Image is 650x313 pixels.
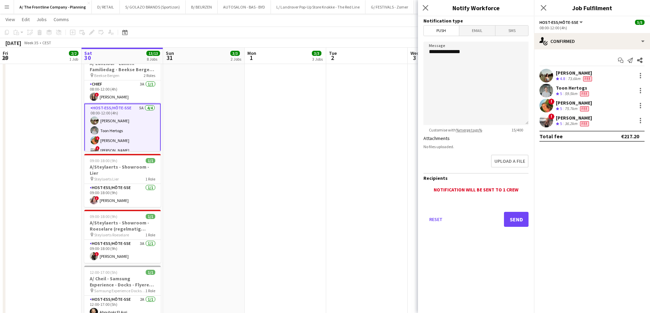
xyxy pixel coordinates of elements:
[423,212,448,227] button: Reset
[94,176,119,182] span: Steylaerts Lier
[84,154,161,207] app-job-card: 09:00-18:00 (9h)1/1A/Steylaerts - Showroom - Lier Steylaerts Lier1 RoleHost-ess/Hôte-sse1/109:00-...
[563,91,579,97] div: 59.5km
[563,121,579,127] div: 36.2km
[84,50,161,151] app-job-card: 08:00-12:00 (4h)5/5A/ Zanzibar - Lamifil Familiedag - Beekse Bergen (Nl) Beekse Bergen2 RolesChie...
[410,50,419,56] span: Wed
[90,270,117,275] span: 12:00-17:00 (5h)
[423,18,529,24] h3: Notification type
[580,91,589,96] span: Fee
[84,164,161,176] h3: A/Steylaerts - Showroom - Lier
[534,33,650,49] div: Confirmed
[271,0,365,14] button: L/ Landrover Pop-Up Store Knokke - The Red Line
[459,26,495,36] span: Email
[166,50,174,56] span: Sun
[84,240,161,263] app-card-role: Host-ess/Hôte-sse3A1/109:00-18:00 (9h)![PERSON_NAME]
[548,113,554,120] span: !
[539,20,584,25] button: Host-ess/Hôte-sse
[2,54,8,62] span: 29
[95,252,99,256] span: !
[560,76,565,81] span: 4.8
[23,40,40,45] span: Week 35
[560,106,562,111] span: 5
[42,40,51,45] div: CEST
[69,51,78,56] span: 2/2
[230,51,240,56] span: 3/3
[563,106,579,112] div: 75.7km
[5,16,15,22] span: View
[423,144,529,149] div: No files uploaded.
[145,176,155,182] span: 1 Role
[409,54,419,62] span: 3
[96,136,100,140] span: !
[424,26,459,36] span: Push
[145,232,155,237] span: 1 Role
[22,16,30,22] span: Edit
[34,15,49,24] a: Jobs
[96,146,100,150] span: !
[3,50,8,56] span: Fri
[146,214,155,219] span: 1/1
[90,214,117,219] span: 09:00-18:00 (9h)
[491,155,529,168] button: Upload a file
[583,76,592,81] span: Fee
[120,0,186,14] button: S/ GOLAZO BRANDS (Sportizon)
[580,121,589,126] span: Fee
[84,104,161,158] app-card-role: Host-ess/Hôte-sse5A4/408:00-12:00 (4h)[PERSON_NAME]Toon Hertogs![PERSON_NAME]![PERSON_NAME]
[582,76,593,82] div: Crew has different fees then in role
[312,51,321,56] span: 3/3
[580,106,589,111] span: Fee
[456,127,482,132] a: %merge tags%
[231,57,241,62] div: 2 Jobs
[534,3,650,12] h3: Job Fulfilment
[621,133,639,140] div: €217.20
[246,54,256,62] span: 1
[365,0,414,14] button: G/ FESTIVALS - Zomer
[423,135,450,141] label: Attachments
[566,76,582,82] div: 73.6km
[506,127,529,132] span: 15 / 400
[579,91,590,97] div: Crew has different fees then in role
[495,26,528,36] span: SMS
[19,15,32,24] a: Edit
[83,54,92,62] span: 30
[84,210,161,263] app-job-card: 09:00-18:00 (9h)1/1A/Steylaerts - Showroom - Roeselare (regelmatig terugkerende opdracht) Steylae...
[556,100,592,106] div: [PERSON_NAME]
[186,0,218,14] button: B/ BEURZEN
[504,212,529,227] button: Send
[92,0,120,14] button: D/ RETAIL
[579,106,590,112] div: Crew has different fees then in role
[51,15,72,24] a: Comms
[146,158,155,163] span: 1/1
[84,80,161,104] app-card-role: Chief3A1/108:00-12:00 (4h)![PERSON_NAME]
[423,187,529,193] div: Notification will be sent to 1 crew
[423,127,488,132] span: Customise with
[414,0,466,14] button: S/ Degustaties-Tastings
[539,20,578,25] span: Host-ess/Hôte-sse
[84,50,92,56] span: Sat
[145,288,155,293] span: 1 Role
[556,70,593,76] div: [PERSON_NAME]
[3,15,18,24] a: View
[146,270,155,275] span: 1/1
[548,98,554,105] span: !
[90,158,117,163] span: 09:00-18:00 (9h)
[556,115,592,121] div: [PERSON_NAME]
[84,184,161,207] app-card-role: Host-ess/Hôte-sse1/109:00-18:00 (9h)![PERSON_NAME]
[95,196,99,200] span: !
[54,16,69,22] span: Comms
[329,50,337,56] span: Tue
[37,16,47,22] span: Jobs
[94,73,119,78] span: Beekse Bergen
[418,3,534,12] h3: Notify Workforce
[560,121,562,126] span: 5
[312,57,323,62] div: 3 Jobs
[144,73,155,78] span: 2 Roles
[247,50,256,56] span: Mon
[635,20,645,25] span: 5/5
[84,276,161,288] h3: A/ Cheil - Samsung Experience - Docks - Flyeren (30/8+6/9+13/9)
[95,93,99,97] span: !
[84,60,161,73] h3: A/ Zanzibar - Lamifil Familiedag - Beekse Bergen (Nl)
